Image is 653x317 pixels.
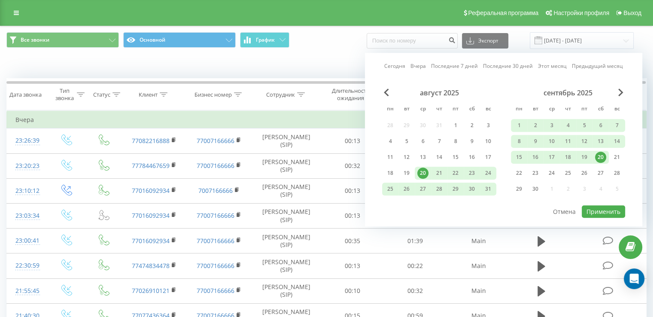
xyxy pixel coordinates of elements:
[322,253,384,278] td: 00:13
[578,103,591,116] abbr: пятница
[252,203,322,228] td: [PERSON_NAME] (SIP)
[527,151,544,164] div: вт 16 сент. 2025 г.
[132,186,170,195] a: 77016092934
[466,183,477,195] div: 30
[483,168,494,179] div: 24
[579,168,590,179] div: 26
[431,183,447,195] div: чт 28 авг. 2025 г.
[576,135,592,148] div: пт 12 сент. 2025 г.
[464,151,480,164] div: сб 16 авг. 2025 г.
[579,120,590,131] div: 5
[417,136,428,147] div: 6
[576,151,592,164] div: пт 19 сент. 2025 г.
[434,183,445,195] div: 28
[544,167,560,180] div: ср 24 сент. 2025 г.
[527,167,544,180] div: вт 23 сент. 2025 г.
[15,183,38,199] div: 23:10:12
[15,232,38,249] div: 23:00:41
[132,137,170,145] a: 77082216888
[252,278,322,303] td: [PERSON_NAME] (SIP)
[511,119,527,132] div: пн 1 сент. 2025 г.
[54,87,74,102] div: Тип звонка
[384,103,397,116] abbr: понедельник
[530,168,541,179] div: 23
[576,119,592,132] div: пт 5 сент. 2025 г.
[15,132,38,149] div: 23:26:39
[562,120,574,131] div: 4
[560,167,576,180] div: чт 25 сент. 2025 г.
[624,268,644,289] div: Open Intercom Messenger
[511,167,527,180] div: пн 22 сент. 2025 г.
[611,136,623,147] div: 14
[401,183,412,195] div: 26
[384,253,446,278] td: 00:22
[483,62,533,70] a: Последние 30 дней
[450,183,461,195] div: 29
[7,111,647,128] td: Вчера
[132,262,170,270] a: 77474834478
[132,287,170,295] a: 77026910121
[322,203,384,228] td: 00:13
[530,120,541,131] div: 2
[579,152,590,163] div: 19
[93,91,110,98] div: Статус
[538,62,567,70] a: Этот месяц
[417,183,428,195] div: 27
[132,237,170,245] a: 77016092934
[382,88,496,97] div: август 2025
[529,103,542,116] abbr: вторник
[385,168,396,179] div: 18
[123,32,236,48] button: Основной
[401,152,412,163] div: 12
[562,136,574,147] div: 11
[527,183,544,195] div: вт 30 сент. 2025 г.
[464,135,480,148] div: сб 9 авг. 2025 г.
[466,136,477,147] div: 9
[266,91,295,98] div: Сотрудник
[431,135,447,148] div: чт 7 авг. 2025 г.
[431,151,447,164] div: чт 14 авг. 2025 г.
[560,135,576,148] div: чт 11 сент. 2025 г.
[513,183,525,195] div: 29
[582,205,625,218] button: Применить
[530,136,541,147] div: 9
[198,186,233,195] a: 7007166666
[384,88,389,96] span: Previous Month
[480,183,496,195] div: вс 31 авг. 2025 г.
[415,135,431,148] div: ср 6 авг. 2025 г.
[595,168,606,179] div: 27
[623,9,641,16] span: Выход
[594,103,607,116] abbr: суббота
[322,278,384,303] td: 00:10
[450,120,461,131] div: 1
[609,167,625,180] div: вс 28 сент. 2025 г.
[15,283,38,299] div: 21:55:45
[132,162,170,170] a: 77784467659
[576,167,592,180] div: пт 26 сент. 2025 г.
[385,152,396,163] div: 11
[15,257,38,274] div: 22:30:59
[466,152,477,163] div: 16
[197,262,234,270] a: 77007166666
[252,153,322,178] td: [PERSON_NAME] (SIP)
[466,168,477,179] div: 23
[513,120,525,131] div: 1
[415,151,431,164] div: ср 13 авг. 2025 г.
[382,183,398,195] div: пн 25 авг. 2025 г.
[252,229,322,253] td: [PERSON_NAME] (SIP)
[579,136,590,147] div: 12
[548,205,580,218] button: Отмена
[611,120,623,131] div: 7
[446,278,511,303] td: Main
[560,151,576,164] div: чт 18 сент. 2025 г.
[483,152,494,163] div: 17
[252,128,322,153] td: [PERSON_NAME] (SIP)
[416,103,429,116] abbr: среда
[431,167,447,180] div: чт 21 авг. 2025 г.
[483,136,494,147] div: 10
[449,103,462,116] abbr: пятница
[545,103,558,116] abbr: среда
[464,167,480,180] div: сб 23 авг. 2025 г.
[197,211,234,219] a: 77007166666
[527,119,544,132] div: вт 2 сент. 2025 г.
